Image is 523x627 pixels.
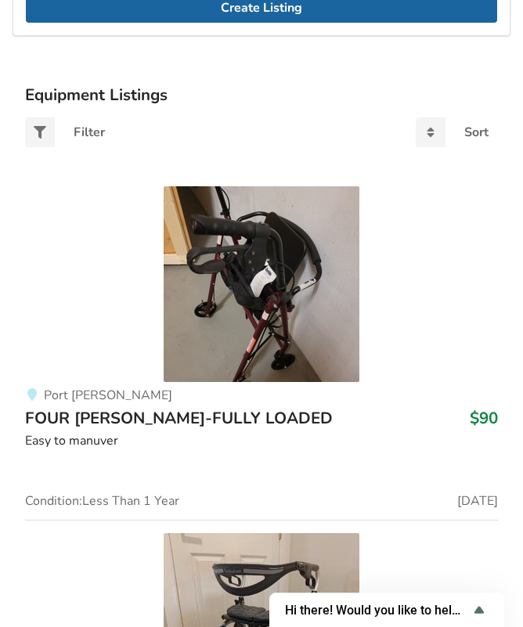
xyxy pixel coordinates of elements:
[25,85,498,105] h3: Equipment Listings
[164,186,359,382] img: mobility-four whell walker-fully loaded
[25,186,498,520] a: mobility-four whell walker-fully loadedPort [PERSON_NAME]FOUR [PERSON_NAME]-FULLY LOADED$90Easy t...
[25,432,498,450] div: Easy to manuver
[457,495,498,507] span: [DATE]
[470,408,498,428] h3: $90
[44,387,172,404] span: Port [PERSON_NAME]
[464,126,489,139] div: Sort
[285,603,470,618] span: Hi there! Would you like to help us improve AssistList?
[25,407,333,429] span: FOUR [PERSON_NAME]-FULLY LOADED
[25,495,179,507] span: Condition: Less Than 1 Year
[285,600,489,619] button: Show survey - Hi there! Would you like to help us improve AssistList?
[74,126,105,139] div: Filter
